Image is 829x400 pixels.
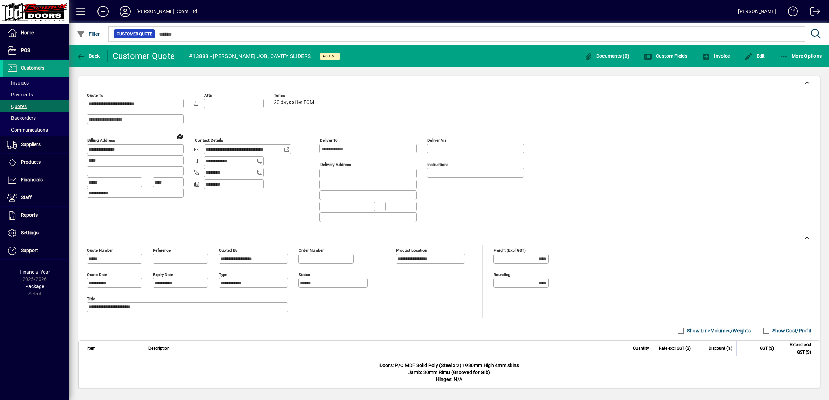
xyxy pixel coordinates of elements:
[3,171,69,189] a: Financials
[494,272,510,277] mat-label: Rounding
[783,341,811,356] span: Extend excl GST ($)
[75,50,102,62] button: Back
[3,207,69,224] a: Reports
[644,53,687,59] span: Custom Fields
[7,104,27,109] span: Quotes
[7,92,33,97] span: Payments
[87,93,103,98] mat-label: Quote To
[738,6,776,17] div: [PERSON_NAME]
[3,154,69,171] a: Products
[219,272,227,277] mat-label: Type
[805,1,820,24] a: Logout
[427,162,448,167] mat-label: Instructions
[21,159,41,165] span: Products
[3,224,69,242] a: Settings
[21,248,38,253] span: Support
[320,138,338,143] mat-label: Deliver To
[117,30,152,37] span: Customer Quote
[3,242,69,259] a: Support
[3,89,69,100] a: Payments
[87,345,96,352] span: Item
[153,248,171,252] mat-label: Reference
[79,356,820,388] div: Doors: P/Q MDF Solid Poly (Steel x 2) 1980mm High 4mm skins Jamb: 30mm Rimu (Grooved for Gib) Hin...
[153,272,173,277] mat-label: Expiry date
[494,248,526,252] mat-label: Freight (excl GST)
[3,42,69,59] a: POS
[744,53,765,59] span: Edit
[686,327,751,334] label: Show Line Volumes/Weights
[77,31,100,37] span: Filter
[584,53,629,59] span: Documents (0)
[21,65,44,71] span: Customers
[189,51,311,62] div: #13883 - [PERSON_NAME] JOB, CAVITY SLIDERS
[633,345,649,352] span: Quantity
[642,50,689,62] button: Custom Fields
[274,93,316,98] span: Terms
[75,28,102,40] button: Filter
[77,53,100,59] span: Back
[743,50,767,62] button: Edit
[299,248,324,252] mat-label: Order number
[783,1,798,24] a: Knowledge Base
[174,131,186,142] a: View on map
[204,93,212,98] mat-label: Attn
[3,124,69,136] a: Communications
[709,345,732,352] span: Discount (%)
[87,272,107,277] mat-label: Quote date
[21,30,34,35] span: Home
[114,5,136,18] button: Profile
[20,269,50,275] span: Financial Year
[21,195,32,200] span: Staff
[396,248,427,252] mat-label: Product location
[659,345,691,352] span: Rate excl GST ($)
[21,177,43,183] span: Financials
[21,47,30,53] span: POS
[21,230,39,235] span: Settings
[299,272,310,277] mat-label: Status
[7,80,29,86] span: Invoices
[25,284,44,289] span: Package
[3,100,69,112] a: Quotes
[7,115,36,121] span: Backorders
[323,54,337,59] span: Active
[92,5,114,18] button: Add
[3,77,69,89] a: Invoices
[7,127,48,133] span: Communications
[274,100,314,105] span: 20 days after EOM
[700,50,732,62] button: Invoice
[778,50,824,62] button: More Options
[771,327,811,334] label: Show Cost/Profit
[3,189,69,206] a: Staff
[87,248,113,252] mat-label: Quote number
[760,345,774,352] span: GST ($)
[69,50,108,62] app-page-header-button: Back
[3,112,69,124] a: Backorders
[113,51,175,62] div: Customer Quote
[87,296,95,301] mat-label: Title
[427,138,446,143] mat-label: Deliver via
[780,53,822,59] span: More Options
[21,212,38,218] span: Reports
[582,50,631,62] button: Documents (0)
[148,345,170,352] span: Description
[21,142,41,147] span: Suppliers
[219,248,237,252] mat-label: Quoted by
[3,24,69,42] a: Home
[3,136,69,153] a: Suppliers
[136,6,197,17] div: [PERSON_NAME] Doors Ltd
[702,53,730,59] span: Invoice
